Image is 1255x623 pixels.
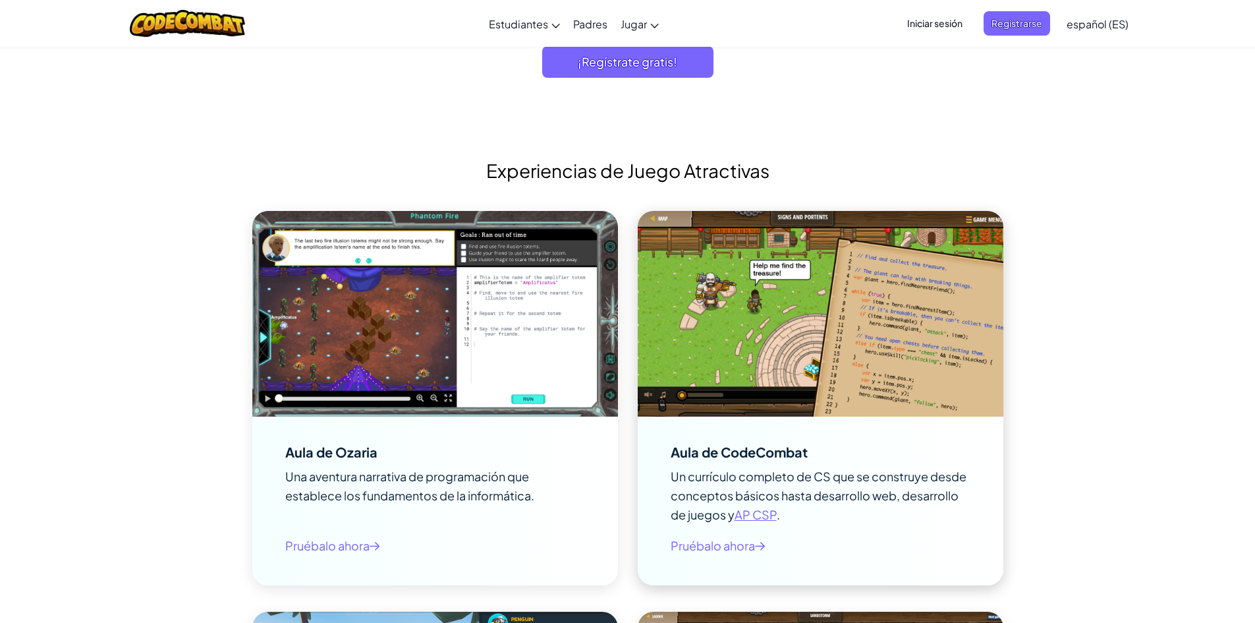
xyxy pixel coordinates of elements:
button: Registrarse [984,11,1050,36]
a: Jugar [614,6,665,42]
span: . [777,507,780,522]
button: Pruébalo ahora [671,532,766,559]
div: Aula de CodeCombat [671,446,808,459]
img: CodeCombat logo [130,10,245,37]
a: Padres [567,6,614,42]
a: AP CSP [735,507,777,522]
img: Image to illustrate Aula de CodeCombat [638,211,1003,417]
span: Una aventura narrativa de programación que establece los fundamentos de la informática. [285,469,534,503]
span: Estudiantes [489,17,548,31]
a: Pruébalo ahora [285,536,380,555]
img: Image to illustrate Aula de Ozaria [252,211,618,417]
span: Jugar [621,17,647,31]
a: español (ES) [1060,6,1135,42]
span: Un currículo completo de CS que se construye desde conceptos básicos hasta desarrollo web, desarr... [671,469,966,522]
button: ¡Regístrate gratis! [542,46,713,78]
a: Estudiantes [482,6,567,42]
button: Pruébalo ahora [285,532,380,559]
h2: Experiencias de Juego Atractivas [252,157,1003,185]
button: Iniciar sesión [899,11,970,36]
a: Image to illustrate Aula de Ozaria Aula de Ozaria Una aventura narrativa de programación que esta... [252,211,618,585]
span: Pruébalo ahora [671,536,766,555]
div: Aula de Ozaria [285,446,377,459]
span: español (ES) [1067,17,1129,31]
